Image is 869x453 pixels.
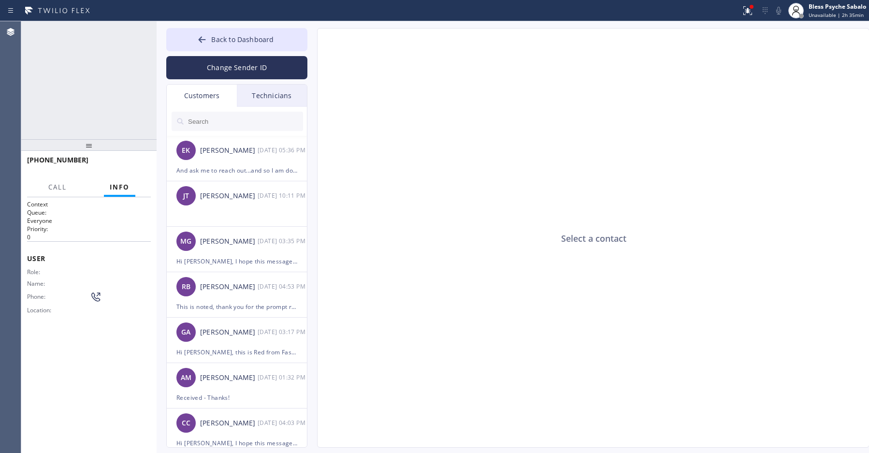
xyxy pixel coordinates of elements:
[258,235,308,247] div: 08/29/2025 9:35 AM
[27,293,49,300] span: Phone:
[200,281,258,292] div: [PERSON_NAME]
[772,4,785,17] button: Mute
[167,85,237,107] div: Customers
[258,372,308,383] div: 08/21/2025 9:32 AM
[166,56,307,79] button: Change Sender ID
[809,2,866,11] div: Bless Psyche Sabalo
[258,417,308,428] div: 08/20/2025 9:03 AM
[200,145,258,156] div: [PERSON_NAME]
[27,208,151,217] h2: Queue:
[182,418,190,429] span: CC
[809,12,864,18] span: Unavailable | 2h 35min
[187,112,303,131] input: Search
[200,418,258,429] div: [PERSON_NAME]
[110,183,130,191] span: Info
[27,233,151,241] p: 0
[176,347,297,358] div: Hi [PERSON_NAME], this is Red from Fast Water Heater. Just a quick follow-up regarding the recent...
[181,372,191,383] span: AM
[27,280,53,287] span: Name:
[200,236,258,247] div: [PERSON_NAME]
[176,392,297,403] div: Received - Thanks!
[258,326,308,337] div: 08/25/2025 9:17 AM
[182,145,190,156] span: EK
[258,190,308,201] div: 09/02/2025 9:11 AM
[166,28,307,51] button: Back to Dashboard
[27,200,151,208] h1: Context
[200,190,258,202] div: [PERSON_NAME]
[104,178,135,197] button: Info
[176,301,297,312] div: This is noted, thank you for the prompt respond.
[182,281,190,292] span: RB
[258,145,308,156] div: 09/07/2025 9:36 AM
[27,217,151,225] p: Everyone
[237,85,307,107] div: Technicians
[176,165,297,176] div: And ask me to reach out...and so I am doing that. [PERSON_NAME] arrived this morning and promptly...
[48,183,67,191] span: Call
[181,327,190,338] span: GA
[258,281,308,292] div: 08/25/2025 9:53 AM
[27,307,53,314] span: Location:
[176,256,297,267] div: Hi [PERSON_NAME], I hope this message finds you well. My name is [PERSON_NAME], one of the dispat...
[27,155,88,164] span: [PHONE_NUMBER]
[200,327,258,338] div: [PERSON_NAME]
[43,178,72,197] button: Call
[200,372,258,383] div: [PERSON_NAME]
[27,254,151,263] span: User
[176,438,297,449] div: Hi [PERSON_NAME], I hope this message finds you well. My name is [PERSON_NAME], one of the dispat...
[27,225,151,233] h2: Priority:
[27,268,53,276] span: Role:
[180,236,191,247] span: MG
[183,190,189,202] span: JT
[211,35,274,44] span: Back to Dashboard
